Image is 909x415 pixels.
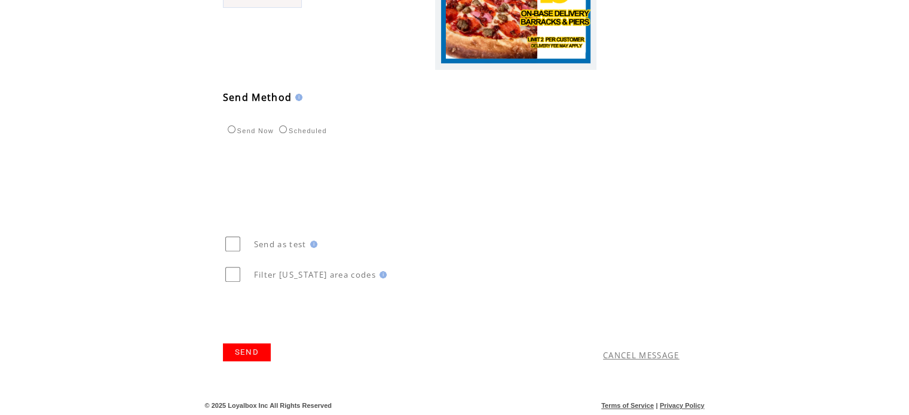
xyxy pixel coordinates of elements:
a: SEND [223,343,271,361]
a: CANCEL MESSAGE [603,350,680,361]
input: Scheduled [279,125,287,133]
img: help.gif [376,271,387,278]
a: Privacy Policy [660,402,705,409]
span: Send as test [254,239,307,250]
input: Send Now [228,125,235,133]
span: Filter [US_STATE] area codes [254,269,376,280]
label: Scheduled [276,127,327,134]
span: © 2025 Loyalbox Inc All Rights Reserved [205,402,332,409]
a: Terms of Service [601,402,654,409]
span: | [656,402,657,409]
span: Send Method [223,91,292,104]
label: Send Now [225,127,274,134]
img: help.gif [292,94,302,101]
img: help.gif [307,241,317,248]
